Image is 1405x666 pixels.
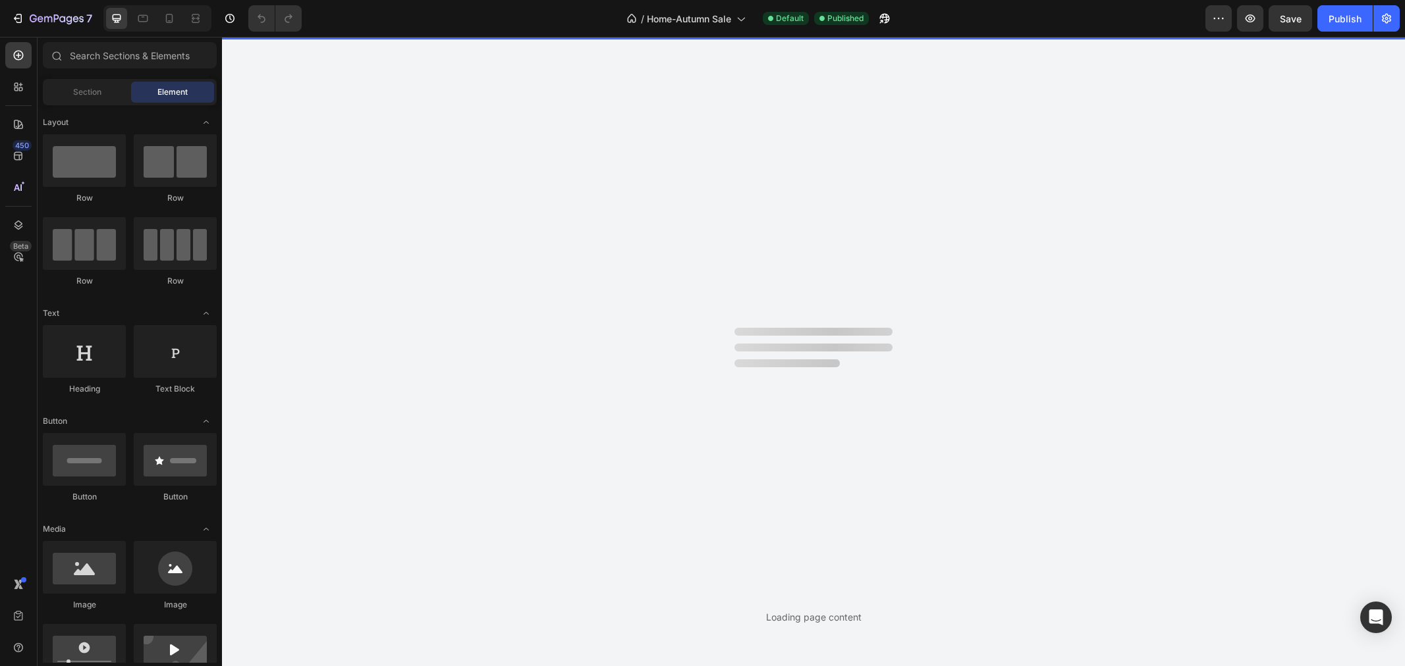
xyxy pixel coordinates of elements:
span: Text [43,307,59,319]
button: Save [1269,5,1312,32]
span: Media [43,523,66,535]
button: Publish [1317,5,1373,32]
span: Home-Autumn Sale [647,12,731,26]
div: Image [134,599,217,611]
div: Row [134,275,217,287]
div: Heading [43,383,126,395]
div: Row [43,275,126,287]
div: Row [43,192,126,204]
span: Element [157,86,188,98]
span: Toggle open [196,112,217,133]
div: Row [134,192,217,204]
div: Button [43,491,126,503]
div: Undo/Redo [248,5,302,32]
span: Save [1280,13,1302,24]
p: 7 [86,11,92,26]
div: Publish [1329,12,1362,26]
div: Button [134,491,217,503]
div: Image [43,599,126,611]
span: Default [776,13,804,24]
div: Beta [10,241,32,251]
span: Toggle open [196,303,217,324]
span: Section [73,86,101,98]
div: Text Block [134,383,217,395]
span: Layout [43,116,69,128]
button: 7 [5,5,98,32]
input: Search Sections & Elements [43,42,217,68]
span: Published [827,13,864,24]
div: Loading page content [766,610,862,624]
span: Toggle open [196,519,217,540]
span: / [641,12,644,26]
div: 450 [13,140,32,151]
div: Open Intercom Messenger [1360,602,1392,633]
span: Toggle open [196,411,217,432]
span: Button [43,415,67,427]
